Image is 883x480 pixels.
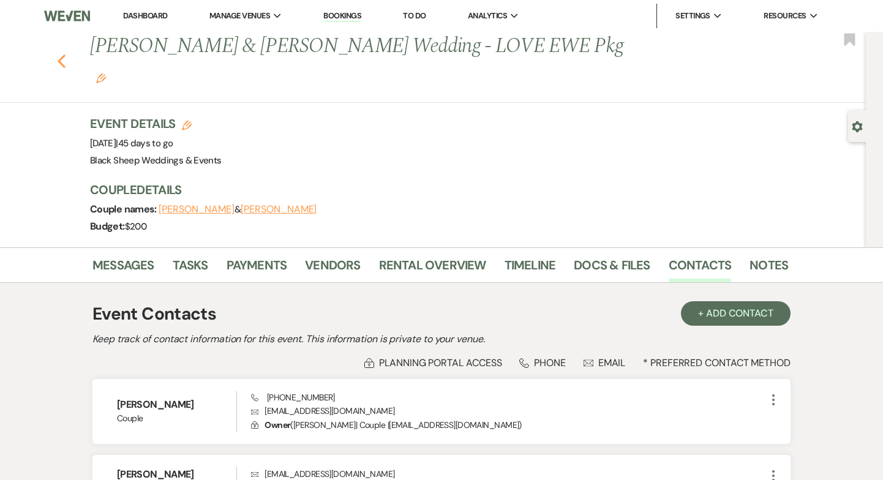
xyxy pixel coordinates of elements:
[90,220,125,233] span: Budget:
[852,120,863,132] button: Open lead details
[584,356,626,369] div: Email
[96,72,106,83] button: Edit
[403,10,426,21] a: To Do
[90,115,221,132] h3: Event Details
[764,10,806,22] span: Resources
[265,419,290,430] span: Owner
[90,203,159,216] span: Couple names:
[90,137,173,149] span: [DATE]
[125,220,146,233] span: $200
[209,10,270,22] span: Manage Venues
[364,356,502,369] div: Planning Portal Access
[116,137,173,149] span: |
[675,10,710,22] span: Settings
[118,137,173,149] span: 45 days to go
[92,332,791,347] h2: Keep track of contact information for this event. This information is private to your venue.
[251,418,766,432] p: ( [PERSON_NAME] | Couple | [EMAIL_ADDRESS][DOMAIN_NAME] )
[117,412,236,425] span: Couple
[44,3,90,29] img: Weven Logo
[90,154,221,167] span: Black Sheep Weddings & Events
[173,255,208,282] a: Tasks
[92,255,154,282] a: Messages
[519,356,566,369] div: Phone
[90,32,639,90] h1: [PERSON_NAME] & [PERSON_NAME] Wedding - LOVE EWE Pkg
[505,255,556,282] a: Timeline
[750,255,788,282] a: Notes
[305,255,360,282] a: Vendors
[159,203,317,216] span: &
[323,10,361,22] a: Bookings
[227,255,287,282] a: Payments
[251,404,766,418] p: [EMAIL_ADDRESS][DOMAIN_NAME]
[251,392,335,403] span: [PHONE_NUMBER]
[92,356,791,369] div: * Preferred Contact Method
[379,255,486,282] a: Rental Overview
[574,255,650,282] a: Docs & Files
[90,181,776,198] h3: Couple Details
[669,255,732,282] a: Contacts
[123,10,167,21] a: Dashboard
[117,398,236,411] h6: [PERSON_NAME]
[468,10,507,22] span: Analytics
[92,301,216,327] h1: Event Contacts
[241,204,317,214] button: [PERSON_NAME]
[681,301,791,326] button: + Add Contact
[159,204,235,214] button: [PERSON_NAME]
